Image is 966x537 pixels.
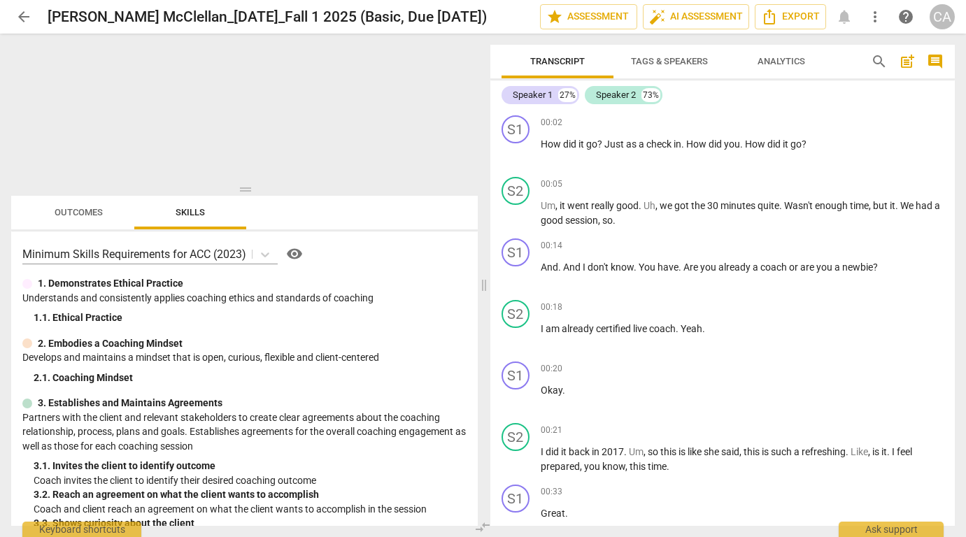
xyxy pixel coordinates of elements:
[541,301,562,313] span: 00:18
[586,138,597,150] span: go
[783,138,790,150] span: it
[794,446,802,457] span: a
[502,300,530,328] div: Change speaker
[588,262,611,273] span: don't
[625,461,630,472] span: ,
[899,53,916,70] span: post_add
[896,50,918,73] button: Add summary
[691,200,707,211] span: the
[541,363,562,375] span: 00:20
[681,138,686,150] span: .
[802,138,807,150] span: ?
[679,446,688,457] span: is
[762,446,771,457] span: is
[935,200,940,211] span: a
[604,138,626,150] span: Just
[22,291,467,306] p: Understands and consistently applies coaching ethics and standards of coaching
[789,262,800,273] span: or
[873,200,890,211] span: but
[567,200,591,211] span: went
[22,350,467,365] p: Develops and maintains a mindset that is open, curious, flexible and client-centered
[660,200,674,211] span: we
[683,262,700,273] span: Are
[558,88,577,102] div: 27%
[895,200,900,211] span: .
[784,200,815,211] span: Wasn't
[596,323,633,334] span: certified
[842,262,873,273] span: newbie
[34,371,467,385] div: 2. 1. Coaching Mindset
[562,385,565,396] span: .
[815,200,850,211] span: enough
[816,262,834,273] span: you
[916,200,935,211] span: had
[591,200,616,211] span: really
[541,178,562,190] span: 00:05
[583,262,588,273] span: I
[718,262,753,273] span: already
[286,245,303,262] span: visibility
[761,8,820,25] span: Export
[850,200,869,211] span: time
[555,200,560,211] span: ,
[569,446,592,457] span: back
[872,446,881,457] span: is
[502,115,530,143] div: Change speaker
[34,516,467,531] div: 3. 3. Shows curiosity about the client
[930,4,955,29] div: CA
[176,207,205,217] span: Skills
[702,323,705,334] span: .
[660,446,679,457] span: this
[530,56,585,66] span: Transcript
[649,323,676,334] span: coach
[834,262,842,273] span: a
[560,200,567,211] span: it
[634,262,639,273] span: .
[707,200,720,211] span: 30
[561,446,569,457] span: it
[502,361,530,389] div: Change speaker
[616,200,639,211] span: good
[283,243,306,265] button: Help
[873,262,878,273] span: ?
[38,396,222,410] p: 3. Establishes and Maintains Agreements
[22,410,467,454] p: Partners with the client and relevant stakeholders to create clear agreements about the coaching ...
[48,8,487,26] h2: [PERSON_NAME] McClellan_[DATE]_Fall 1 2025 (Basic, Due [DATE])
[546,446,561,457] span: did
[602,215,613,226] span: so
[502,238,530,266] div: Change speaker
[541,424,562,436] span: 00:21
[563,138,578,150] span: did
[38,336,183,351] p: 2. Embodies a Coaching Mindset
[541,486,562,498] span: 00:33
[868,50,890,73] button: Search
[868,446,872,457] span: ,
[744,446,762,457] span: this
[648,446,660,457] span: so
[22,246,246,262] p: Minimum Skills Requirements for ACC (2023)
[541,215,565,226] span: good
[278,243,306,265] a: Help
[767,138,783,150] span: did
[688,446,704,457] span: like
[22,522,141,537] div: Keyboard shortcuts
[34,459,467,473] div: 3. 1. Invites the client to identify outcome
[34,487,467,502] div: 3. 2. Reach an agreement on what the client wants to accomplish
[546,8,631,25] span: Assessment
[851,446,868,457] span: Filler word
[644,200,655,211] span: Filler word
[753,262,760,273] span: a
[598,215,602,226] span: ,
[639,262,658,273] span: You
[631,56,708,66] span: Tags & Speakers
[667,461,669,472] span: .
[800,262,816,273] span: are
[658,262,679,273] span: have
[629,446,644,457] span: Filler word
[541,446,546,457] span: I
[758,200,779,211] span: quite
[630,461,648,472] span: this
[740,138,745,150] span: .
[15,8,32,25] span: arrow_back
[611,262,634,273] span: know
